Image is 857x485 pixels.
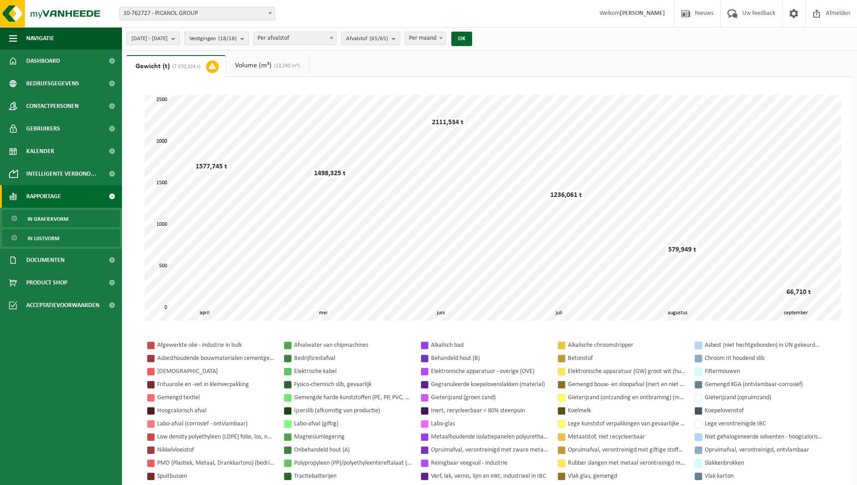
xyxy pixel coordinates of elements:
[157,366,275,377] div: [DEMOGRAPHIC_DATA]
[184,32,249,45] button: Vestigingen(18/18)
[157,405,275,416] div: Hoogcalorisch afval
[26,185,61,208] span: Rapportage
[157,471,275,482] div: Spuitbussen
[705,418,822,429] div: Lege verontreinigde IBC
[2,229,120,247] a: In lijstvorm
[157,431,275,443] div: Low density polyethyleen (LDPE) folie, los, naturel/gekleurd (80/20)
[294,366,412,377] div: Elektrische kabel
[705,366,822,377] div: Filtermouwen
[705,379,822,390] div: Gemengd KGA (ontvlambaar-corrosief)
[157,418,275,429] div: Labo-afval (corrosief - ontvlambaar)
[26,50,60,72] span: Dashboard
[26,72,79,95] span: Bedrijfsgegevens
[253,32,337,45] span: Per afvalstof
[254,32,336,45] span: Per afvalstof
[568,392,685,403] div: Gieterijzand (ontzanding en ontbraming) (material)
[431,418,548,429] div: Labo-glas
[226,55,309,76] a: Volume (m³)
[451,32,472,46] button: OK
[784,288,813,297] div: 66,710 t
[431,353,548,364] div: Behandeld hout (B)
[193,162,229,171] div: 1577,745 t
[430,118,466,127] div: 2111,534 t
[2,210,120,227] a: In grafiekvorm
[218,36,237,42] count: (18/18)
[120,7,275,20] span: 10-762727 - PICANOL GROUP
[431,405,548,416] div: Inert, recycleerbaar < 80% steenpuin
[705,340,822,351] div: Asbest (niet hechtgebonden) in UN gekeurde verpakking
[28,210,68,228] span: In grafiekvorm
[568,431,685,443] div: Metaalstof, niet recycleerbaar
[26,249,65,271] span: Documenten
[341,32,400,45] button: Afvalstof(65/65)
[26,117,60,140] span: Gebruikers
[346,32,388,46] span: Afvalstof
[568,418,685,429] div: Lege kunststof verpakkingen van gevaarlijke stoffen
[294,392,412,403] div: Gemengde harde kunststoffen (PE, PP, PVC, ABS, PC, PA, ...), recycleerbaar (industriel)
[189,32,237,46] span: Vestigingen
[157,353,275,364] div: Asbesthoudende bouwmaterialen cementgebonden (hechtgebonden)
[170,64,201,70] span: (7 070,324 t)
[131,32,168,46] span: [DATE] - [DATE]
[568,340,685,351] div: Alkalische chroomstripper
[431,379,548,390] div: Gegranuleerde koepelovenslakken (material)
[568,405,685,416] div: Koelmelk
[705,444,822,456] div: Opruimafval, verontreinigd, ontvlambaar
[26,163,96,185] span: Intelligente verbond...
[294,418,412,429] div: Labo-afval (giftig)
[312,169,348,178] div: 1498,325 t
[157,457,275,469] div: PMD (Plastiek, Metaal, Drankkartons) (bedrijven)
[431,457,548,469] div: Reinigbaar veegvuil - industrie
[405,32,445,45] span: Per maand
[294,457,412,469] div: Polypropyleen (PP)/polyethyleentereftalaat (PET) spanbanden
[666,245,698,254] div: 579,949 t
[26,294,99,317] span: Acceptatievoorwaarden
[157,379,275,390] div: Frituurolie en -vet in kleinverpakking
[294,471,412,482] div: Tractiebatterijen
[294,379,412,390] div: Fysico-chemisch slib, gevaarlijk
[705,405,822,416] div: Koepelovenstof
[294,353,412,364] div: Bedrijfsrestafval
[568,379,685,390] div: Gemengd bouw- en sloopafval (inert en niet inert)
[705,471,822,482] div: Vlak karton
[272,63,300,69] span: (13,240 m³)
[370,36,388,42] count: (65/65)
[126,32,180,45] button: [DATE] - [DATE]
[294,444,412,456] div: Onbehandeld hout (A)
[568,457,685,469] div: Rubber slangen met metaal verontreinigd met olie
[26,27,54,50] span: Navigatie
[119,7,275,20] span: 10-762727 - PICANOL GROUP
[26,95,79,117] span: Contactpersonen
[294,431,412,443] div: Magnesiumlegering
[431,366,548,377] div: Elektronische apparatuur - overige (OVE)
[705,457,822,469] div: Slakkenbrokken
[568,366,685,377] div: Elektronische apparatuur (GW) groot wit (huishoudelijk)
[157,444,275,456] div: Nikkelvloeistof
[28,230,59,247] span: In lijstvorm
[548,191,584,200] div: 1236,061 t
[568,471,685,482] div: Vlak glas, gemengd
[705,392,822,403] div: Gieterijzand (opruimzand)
[705,353,822,364] div: Chroom III houdend slib
[568,353,685,364] div: Betonstof
[126,55,225,77] a: Gewicht (t)
[26,271,67,294] span: Product Shop
[294,340,412,351] div: Afvalwater van chipmachines
[431,471,548,482] div: Verf, lak, vernis, lijm en inkt, industrieel in IBC
[568,444,685,456] div: Opruimafval, verontreinigd met giftige stoffen, verpakt in vaten
[431,444,548,456] div: Opruimafval, verontreinigd met zware metalen
[620,10,665,17] strong: [PERSON_NAME]
[431,340,548,351] div: Alkalisch bad
[294,405,412,416] div: Ijzerslib (afkomstig van productie)
[26,140,54,163] span: Kalender
[431,392,548,403] div: Gieterijzand (groen zand)
[705,431,822,443] div: Niet gehalogeneerde solventen - hoogcalorisch in kleinverpakking
[431,431,548,443] div: Metaalhoudende isolatiepanelen polyurethaan (PU)
[157,392,275,403] div: Gemengd textiel
[157,340,275,351] div: Afgewerkte olie - industrie in bulk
